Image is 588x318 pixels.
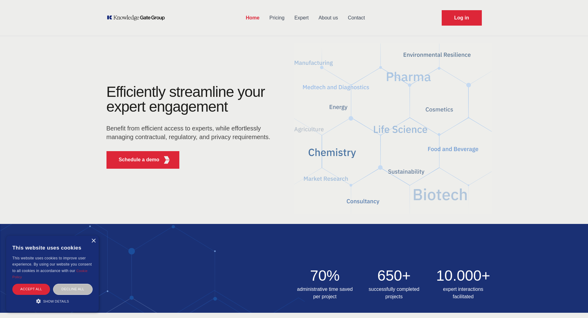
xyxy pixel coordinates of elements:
a: Expert [290,10,314,26]
div: Chat-widget [557,288,588,318]
h1: Efficiently streamline your expert engagement [106,84,265,115]
p: Benefit from efficient access to experts, while effortlessly managing contractual, regulatory, an... [106,124,274,141]
button: Schedule a demoKGG Fifth Element RED [106,151,180,169]
span: This website uses cookies to improve user experience. By using our website you consent to all coo... [12,256,92,273]
h2: 10.000+ [432,268,494,283]
div: Close [91,239,96,243]
h2: 650+ [363,268,425,283]
h3: expert interactions facilitated [432,286,494,300]
div: Accept all [12,284,50,295]
img: KGG Fifth Element RED [294,40,492,218]
iframe: Chat Widget [557,288,588,318]
img: KGG Fifth Element RED [163,156,170,164]
h3: administrative time saved per project [294,286,356,300]
a: Request Demo [442,10,482,26]
a: Home [241,10,264,26]
p: Schedule a demo [119,156,160,163]
h3: successfully completed projects [363,286,425,300]
div: This website uses cookies [12,240,93,255]
a: About us [314,10,343,26]
div: Decline all [53,284,93,295]
a: Contact [343,10,370,26]
span: Show details [43,299,69,303]
div: Show details [12,298,93,304]
h2: 70% [294,268,356,283]
a: Pricing [265,10,290,26]
a: Cookie Policy [12,269,88,279]
a: KOL Knowledge Platform: Talk to Key External Experts (KEE) [106,15,169,21]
